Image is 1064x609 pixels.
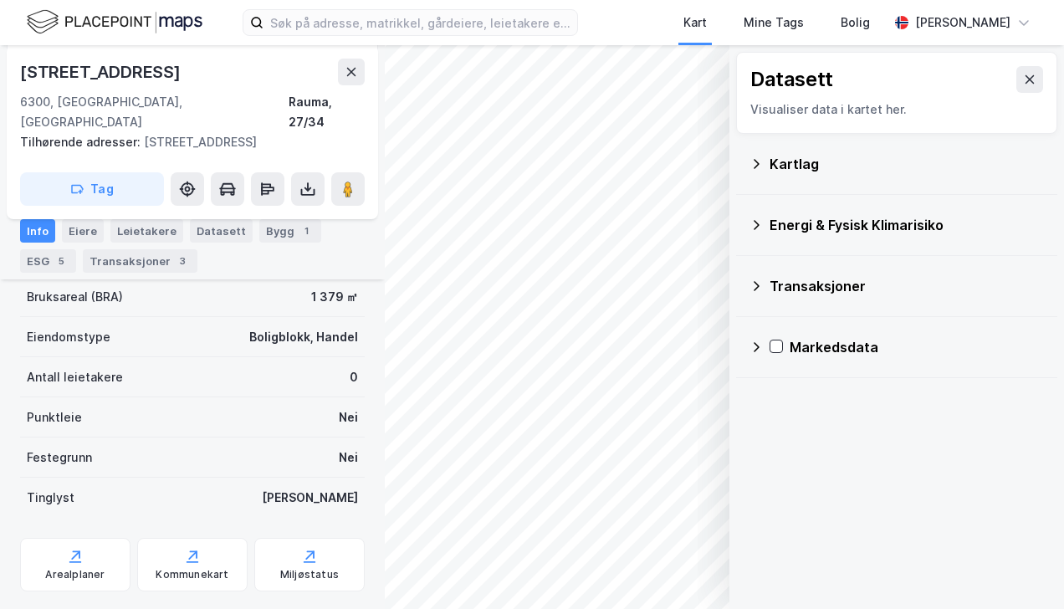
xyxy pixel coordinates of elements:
span: Tilhørende adresser: [20,135,144,149]
div: Nei [339,448,358,468]
div: [STREET_ADDRESS] [20,59,184,85]
div: [STREET_ADDRESS] [20,132,351,152]
div: 1 [298,223,315,239]
div: Info [20,219,55,243]
div: Kontrollprogram for chat [980,529,1064,609]
div: Mine Tags [744,13,804,33]
div: Miljøstatus [280,568,339,581]
div: [PERSON_NAME] [262,488,358,508]
div: Bolig [841,13,870,33]
div: Eiere [62,219,104,243]
div: Arealplaner [45,568,105,581]
div: Markedsdata [790,337,1044,357]
div: 6300, [GEOGRAPHIC_DATA], [GEOGRAPHIC_DATA] [20,92,289,132]
div: Transaksjoner [83,249,197,273]
div: Datasett [750,66,833,93]
div: Bruksareal (BRA) [27,287,123,307]
div: ESG [20,249,76,273]
div: 1 379 ㎡ [311,287,358,307]
div: Rauma, 27/34 [289,92,365,132]
div: Visualiser data i kartet her. [750,100,1043,120]
div: Festegrunn [27,448,92,468]
div: Boligblokk, Handel [249,327,358,347]
div: 3 [174,253,191,269]
div: Punktleie [27,407,82,427]
div: Bygg [259,219,321,243]
div: Nei [339,407,358,427]
div: Transaksjoner [770,276,1044,296]
div: Antall leietakere [27,367,123,387]
div: Leietakere [110,219,183,243]
div: Kart [683,13,707,33]
div: Eiendomstype [27,327,110,347]
div: Kartlag [770,154,1044,174]
img: logo.f888ab2527a4732fd821a326f86c7f29.svg [27,8,202,37]
div: Kommunekart [156,568,228,581]
div: 0 [350,367,358,387]
input: Søk på adresse, matrikkel, gårdeiere, leietakere eller personer [263,10,577,35]
div: Energi & Fysisk Klimarisiko [770,215,1044,235]
div: [PERSON_NAME] [915,13,1010,33]
div: Datasett [190,219,253,243]
div: Tinglyst [27,488,74,508]
div: 5 [53,253,69,269]
iframe: Chat Widget [980,529,1064,609]
button: Tag [20,172,164,206]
